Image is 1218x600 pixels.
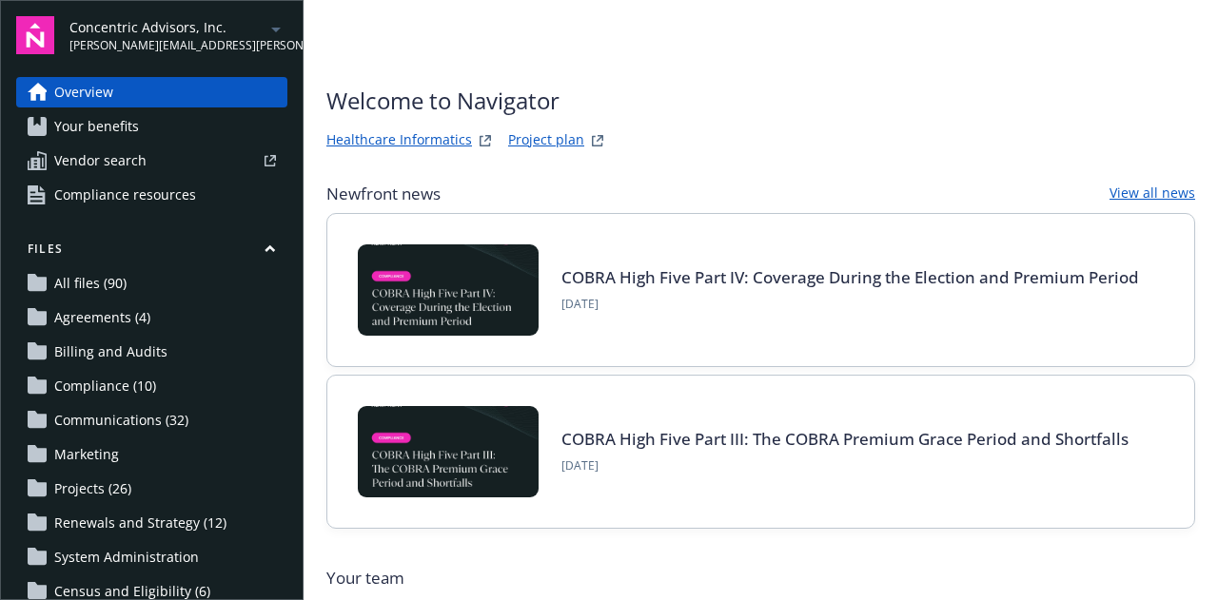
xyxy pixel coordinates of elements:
[69,16,287,54] button: Concentric Advisors, Inc.[PERSON_NAME][EMAIL_ADDRESS][PERSON_NAME][DOMAIN_NAME]arrowDropDown
[54,508,226,538] span: Renewals and Strategy (12)
[358,244,539,336] img: BLOG-Card Image - Compliance - COBRA High Five Pt 4 - 09-04-25.jpg
[265,17,287,40] a: arrowDropDown
[54,474,131,504] span: Projects (26)
[16,542,287,572] a: System Administration
[16,111,287,142] a: Your benefits
[16,16,54,54] img: navigator-logo.svg
[561,296,1139,313] span: [DATE]
[326,84,609,118] span: Welcome to Navigator
[358,406,539,497] img: BLOG-Card Image - Compliance - COBRA High Five Pt 3 - 09-03-25.jpg
[69,17,265,37] span: Concentric Advisors, Inc.
[561,428,1129,450] a: COBRA High Five Part III: The COBRA Premium Grace Period and Shortfalls
[16,302,287,333] a: Agreements (4)
[326,129,472,152] a: Healthcare Informatics
[54,111,139,142] span: Your benefits
[16,241,287,264] button: Files
[54,180,196,210] span: Compliance resources
[54,268,127,299] span: All files (90)
[54,371,156,401] span: Compliance (10)
[16,508,287,538] a: Renewals and Strategy (12)
[586,129,609,152] a: projectPlanWebsite
[54,145,147,176] span: Vendor search
[16,180,287,210] a: Compliance resources
[54,405,188,435] span: Communications (32)
[54,337,167,367] span: Billing and Audits
[16,439,287,470] a: Marketing
[16,405,287,435] a: Communications (32)
[16,145,287,176] a: Vendor search
[54,439,119,470] span: Marketing
[16,77,287,107] a: Overview
[326,183,441,205] span: Newfront news
[16,268,287,299] a: All files (90)
[474,129,497,152] a: springbukWebsite
[54,77,113,107] span: Overview
[16,371,287,401] a: Compliance (10)
[16,474,287,504] a: Projects (26)
[561,266,1139,288] a: COBRA High Five Part IV: Coverage During the Election and Premium Period
[16,337,287,367] a: Billing and Audits
[326,567,1195,590] span: Your team
[1110,183,1195,205] a: View all news
[54,542,199,572] span: System Administration
[54,302,150,333] span: Agreements (4)
[508,129,584,152] a: Project plan
[69,37,265,54] span: [PERSON_NAME][EMAIL_ADDRESS][PERSON_NAME][DOMAIN_NAME]
[561,457,1129,474] span: [DATE]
